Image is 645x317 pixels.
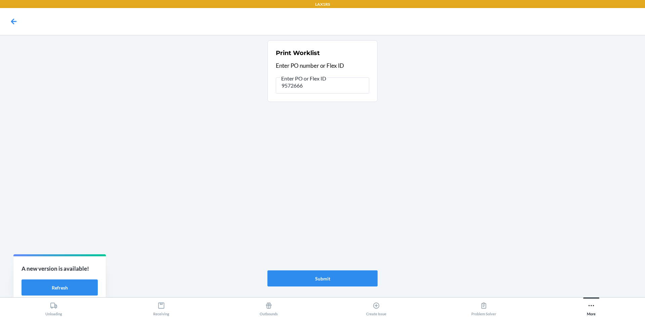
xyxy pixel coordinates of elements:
[260,299,278,316] div: Outbounds
[471,299,496,316] div: Problem Solver
[215,298,322,316] button: Outbounds
[21,264,98,273] p: A new version is available!
[587,299,596,316] div: More
[276,49,320,57] h2: Print Worklist
[107,298,215,316] button: Receiving
[276,77,369,94] input: Enter PO or Flex ID
[322,298,430,316] button: Create Issue
[45,299,62,316] div: Unloading
[21,279,98,296] button: Refresh
[267,270,378,286] button: Submit
[276,61,369,70] p: Enter PO number or Flex ID
[280,75,327,82] span: Enter PO or Flex ID
[537,298,645,316] button: More
[430,298,537,316] button: Problem Solver
[366,299,386,316] div: Create Issue
[153,299,169,316] div: Receiving
[315,1,330,7] p: LAX1RS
